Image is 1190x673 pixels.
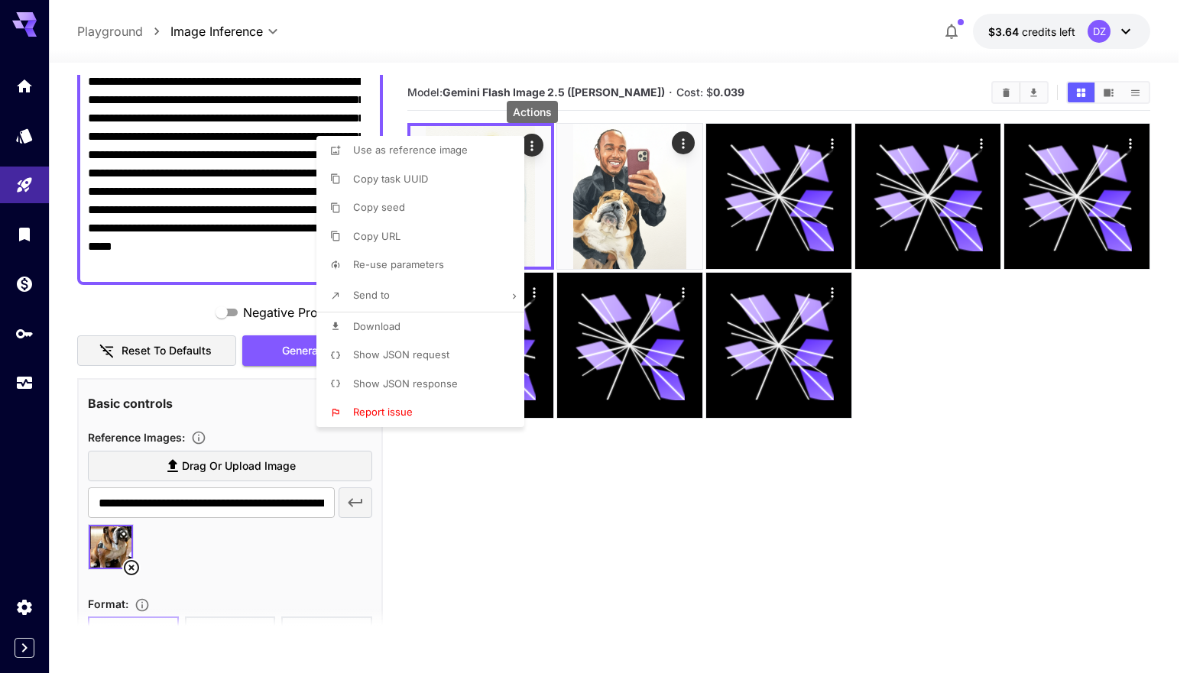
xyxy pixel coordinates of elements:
span: Report issue [353,406,413,418]
span: Copy URL [353,230,400,242]
span: Use as reference image [353,144,468,156]
span: Download [353,320,400,332]
span: Copy task UUID [353,173,428,185]
span: Send to [353,289,390,301]
span: Copy seed [353,201,405,213]
span: Show JSON response [353,377,458,390]
span: Re-use parameters [353,258,444,270]
div: Actions [507,101,558,123]
span: Show JSON request [353,348,449,361]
